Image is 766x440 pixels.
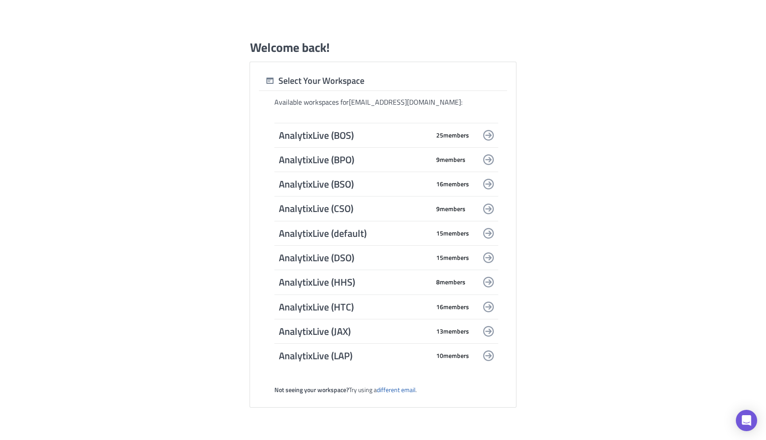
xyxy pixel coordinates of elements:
[279,350,430,362] span: AnalytixLive (LAP)
[436,229,469,237] span: 15 member s
[274,98,498,107] div: Available workspaces for [EMAIL_ADDRESS][DOMAIN_NAME] :
[436,205,465,213] span: 9 member s
[436,180,469,188] span: 16 member s
[436,303,469,311] span: 16 member s
[436,327,469,335] span: 13 member s
[279,227,430,240] span: AnalytixLive (default)
[736,410,757,431] div: Open Intercom Messenger
[279,178,430,190] span: AnalytixLive (BSO)
[436,131,469,139] span: 25 member s
[436,254,469,262] span: 15 member s
[279,202,430,215] span: AnalytixLive (CSO)
[436,278,465,286] span: 8 member s
[274,385,349,394] strong: Not seeing your workspace?
[279,276,430,288] span: AnalytixLive (HHS)
[377,385,415,394] a: different email
[279,251,430,264] span: AnalytixLive (DSO)
[259,75,364,86] div: Select Your Workspace
[279,129,430,141] span: AnalytixLive (BOS)
[279,325,430,338] span: AnalytixLive (JAX)
[250,39,330,55] h1: Welcome back!
[279,153,430,166] span: AnalytixLive (BPO)
[274,386,498,394] div: Try using a .
[279,301,430,313] span: AnalytixLive (HTC)
[436,156,465,164] span: 9 member s
[436,352,469,360] span: 10 member s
